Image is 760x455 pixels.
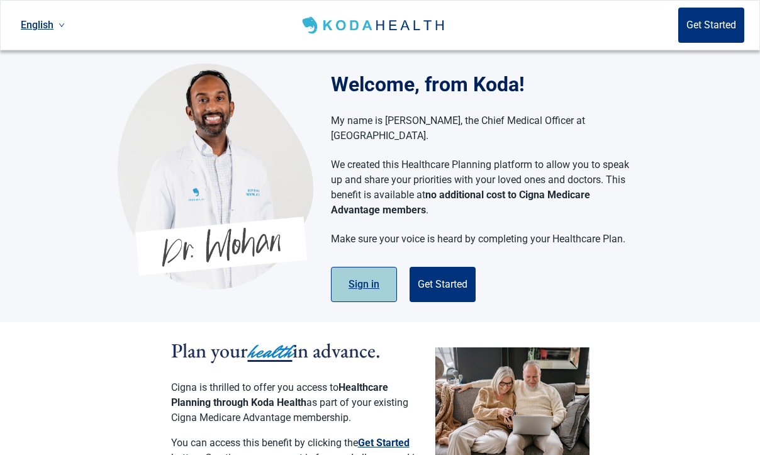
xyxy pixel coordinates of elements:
a: Current language: English [16,14,70,35]
strong: no additional cost to Cigna Medicare Advantage members [331,189,590,216]
h1: Welcome, from Koda! [331,69,642,99]
p: We created this Healthcare Planning platform to allow you to speak up and share your priorities w... [331,157,630,218]
span: in advance. [293,337,381,364]
p: My name is [PERSON_NAME], the Chief Medical Officer at [GEOGRAPHIC_DATA]. [331,113,630,143]
span: health [248,338,293,366]
img: Koda Health [299,15,449,35]
span: Cigna is thrilled to offer you access to [171,381,338,393]
span: down [59,22,65,28]
button: Get Started [678,8,744,43]
img: Koda Health [118,63,313,289]
button: Get Started [358,435,410,451]
button: Get Started [410,267,476,302]
button: Sign in [331,267,397,302]
span: Plan your [171,337,248,364]
p: Make sure your voice is heard by completing your Healthcare Plan. [331,232,630,247]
